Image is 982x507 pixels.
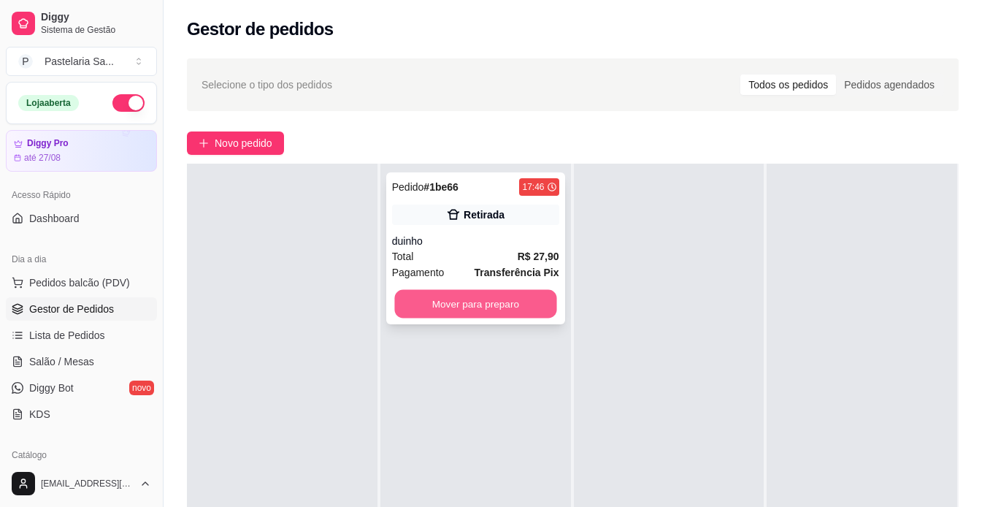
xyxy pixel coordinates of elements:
[6,324,157,347] a: Lista de Pedidos
[6,297,157,321] a: Gestor de Pedidos
[41,24,151,36] span: Sistema de Gestão
[6,47,157,76] button: Select a team
[6,376,157,400] a: Diggy Botnovo
[518,251,559,262] strong: R$ 27,90
[202,77,332,93] span: Selecione o tipo dos pedidos
[522,181,544,193] div: 17:46
[41,11,151,24] span: Diggy
[392,248,414,264] span: Total
[464,207,505,222] div: Retirada
[394,290,556,319] button: Mover para preparo
[392,181,424,193] span: Pedido
[29,275,130,290] span: Pedidos balcão (PDV)
[24,152,61,164] article: até 27/08
[6,207,157,230] a: Dashboard
[6,443,157,467] div: Catálogo
[392,264,445,281] span: Pagamento
[187,18,334,41] h2: Gestor de pedidos
[6,466,157,501] button: [EMAIL_ADDRESS][DOMAIN_NAME]
[199,138,209,148] span: plus
[29,328,105,343] span: Lista de Pedidos
[29,302,114,316] span: Gestor de Pedidos
[29,211,80,226] span: Dashboard
[6,6,157,41] a: DiggySistema de Gestão
[45,54,114,69] div: Pastelaria Sa ...
[475,267,559,278] strong: Transferência Pix
[392,234,559,248] div: duinho
[29,381,74,395] span: Diggy Bot
[18,54,33,69] span: P
[740,75,836,95] div: Todos os pedidos
[215,135,272,151] span: Novo pedido
[6,183,157,207] div: Acesso Rápido
[6,403,157,426] a: KDS
[6,271,157,294] button: Pedidos balcão (PDV)
[187,131,284,155] button: Novo pedido
[29,407,50,422] span: KDS
[18,95,79,111] div: Loja aberta
[6,350,157,373] a: Salão / Mesas
[6,130,157,172] a: Diggy Proaté 27/08
[27,138,69,149] article: Diggy Pro
[6,248,157,271] div: Dia a dia
[423,181,459,193] strong: # 1be66
[41,478,134,489] span: [EMAIL_ADDRESS][DOMAIN_NAME]
[836,75,943,95] div: Pedidos agendados
[112,94,145,112] button: Alterar Status
[29,354,94,369] span: Salão / Mesas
